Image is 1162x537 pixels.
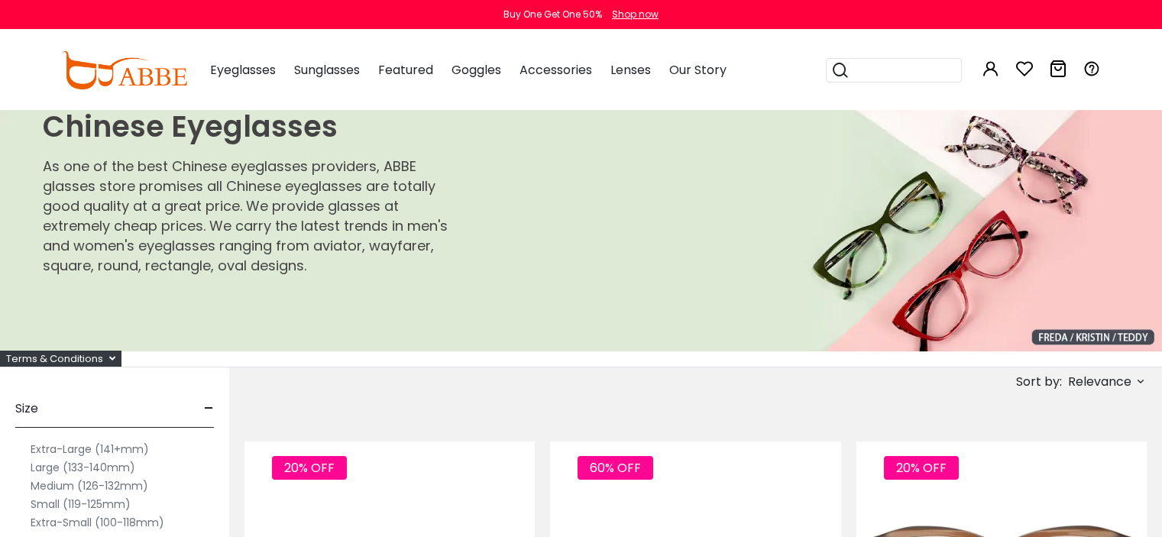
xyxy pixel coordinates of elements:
span: Lenses [610,61,651,79]
div: Shop now [612,8,659,21]
p: As one of the best Chinese eyeglasses providers, ABBE glasses store promises all Chinese eyeglass... [43,157,458,276]
label: Extra-Large (141+mm) [31,440,149,458]
span: Eyeglasses [210,61,276,79]
span: Our Story [669,61,727,79]
span: 60% OFF [578,456,653,480]
span: Featured [378,61,433,79]
span: Relevance [1068,368,1131,396]
span: Size [15,390,38,427]
span: Sunglasses [294,61,360,79]
span: 20% OFF [272,456,347,480]
span: 20% OFF [884,456,959,480]
label: Small (119-125mm) [31,495,131,513]
span: - [204,390,214,427]
a: Shop now [604,8,659,21]
h1: Chinese Eyeglasses [43,109,458,144]
span: Accessories [520,61,592,79]
label: Large (133-140mm) [31,458,135,477]
div: Buy One Get One 50% [503,8,602,21]
label: Extra-Small (100-118mm) [31,513,164,532]
span: Goggles [452,61,501,79]
img: abbeglasses.com [62,51,187,89]
span: Sort by: [1016,373,1062,390]
label: Medium (126-132mm) [31,477,148,495]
